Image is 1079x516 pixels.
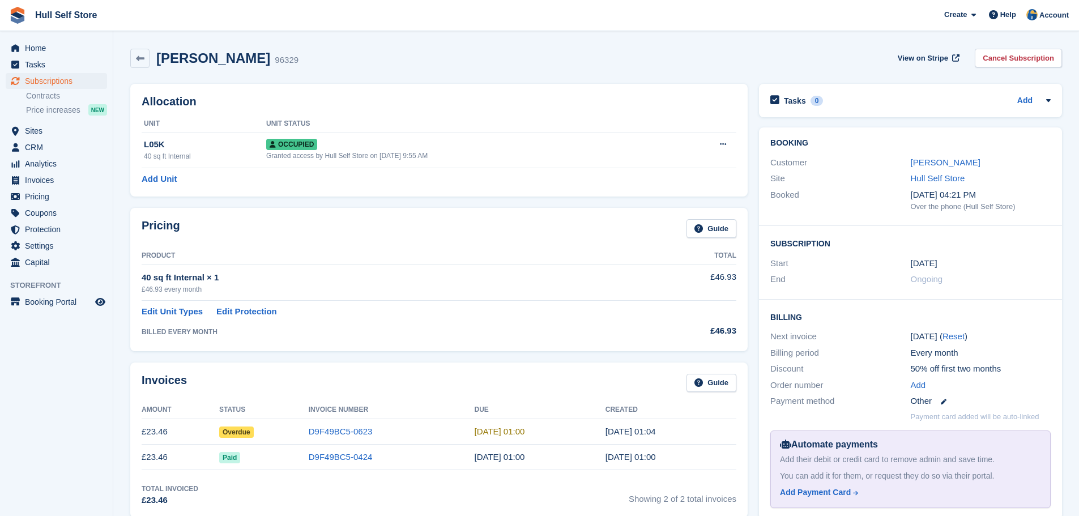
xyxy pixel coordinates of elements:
span: CRM [25,139,93,155]
div: Over the phone (Hull Self Store) [911,201,1051,212]
span: Protection [25,221,93,237]
div: 0 [811,96,824,106]
div: £46.93 [641,325,736,338]
h2: Booking [770,139,1051,148]
span: Overdue [219,427,254,438]
div: 40 sq ft Internal [144,151,266,161]
a: menu [6,221,107,237]
div: Next invoice [770,330,910,343]
div: £46.93 every month [142,284,641,295]
span: Showing 2 of 2 total invoices [629,484,736,507]
div: Discount [770,363,910,376]
div: Payment method [770,395,910,408]
span: Create [944,9,967,20]
span: Analytics [25,156,93,172]
th: Total [641,247,736,265]
img: stora-icon-8386f47178a22dfd0bd8f6a31ec36ba5ce8667c1dd55bd0f319d3a0aa187defe.svg [9,7,26,24]
a: menu [6,172,107,188]
a: [PERSON_NAME] [911,157,980,167]
div: 50% off first two months [911,363,1051,376]
a: menu [6,254,107,270]
h2: Allocation [142,95,736,108]
div: 96329 [275,54,298,67]
h2: Billing [770,311,1051,322]
a: Add [911,379,926,392]
span: View on Stripe [898,53,948,64]
a: menu [6,73,107,89]
span: Home [25,40,93,56]
a: Edit Protection [216,305,277,318]
th: Status [219,401,309,419]
a: Guide [686,374,736,393]
span: Help [1000,9,1016,20]
span: Sites [25,123,93,139]
img: Hull Self Store [1026,9,1038,20]
div: 40 sq ft Internal × 1 [142,271,641,284]
a: menu [6,156,107,172]
span: Coupons [25,205,93,221]
span: Account [1039,10,1069,21]
a: Edit Unit Types [142,305,203,318]
span: Invoices [25,172,93,188]
div: Add their debit or credit card to remove admin and save time. [780,454,1041,466]
span: Capital [25,254,93,270]
a: Preview store [93,295,107,309]
div: NEW [88,104,107,116]
a: Add Unit [142,173,177,186]
div: Customer [770,156,910,169]
td: £23.46 [142,419,219,445]
div: £23.46 [142,494,198,507]
time: 2025-07-23 00:00:00 UTC [911,257,937,270]
div: Site [770,172,910,185]
th: Unit Status [266,115,676,133]
a: Cancel Subscription [975,49,1062,67]
time: 2025-07-23 00:00:53 UTC [605,452,656,462]
span: Tasks [25,57,93,73]
a: menu [6,189,107,204]
a: menu [6,205,107,221]
span: Storefront [10,280,113,291]
p: Payment card added will be auto-linked [911,411,1039,423]
a: menu [6,139,107,155]
a: Price increases NEW [26,104,107,116]
span: Paid [219,452,240,463]
div: Billing period [770,347,910,360]
a: menu [6,238,107,254]
div: [DATE] ( ) [911,330,1051,343]
a: Hull Self Store [911,173,965,183]
a: Contracts [26,91,107,101]
span: Subscriptions [25,73,93,89]
a: menu [6,40,107,56]
a: Hull Self Store [31,6,101,24]
span: Occupied [266,139,317,150]
a: Reset [942,331,965,341]
span: Settings [25,238,93,254]
div: L05K [144,138,266,151]
td: £46.93 [641,265,736,300]
span: Booking Portal [25,294,93,310]
div: Total Invoiced [142,484,198,494]
th: Created [605,401,736,419]
div: Booked [770,189,910,212]
div: Add Payment Card [780,487,851,498]
time: 2025-08-23 00:04:18 UTC [605,427,656,436]
span: Pricing [25,189,93,204]
time: 2025-08-24 00:00:00 UTC [474,427,524,436]
h2: Invoices [142,374,187,393]
h2: Pricing [142,219,180,238]
div: Other [911,395,1051,408]
a: Add [1017,95,1033,108]
a: menu [6,123,107,139]
div: BILLED EVERY MONTH [142,327,641,337]
th: Invoice Number [309,401,475,419]
th: Due [474,401,605,419]
div: Granted access by Hull Self Store on [DATE] 9:55 AM [266,151,676,161]
a: menu [6,57,107,73]
a: View on Stripe [893,49,962,67]
h2: [PERSON_NAME] [156,50,270,66]
a: Add Payment Card [780,487,1037,498]
span: Price increases [26,105,80,116]
div: Automate payments [780,438,1041,451]
td: £23.46 [142,445,219,470]
div: Start [770,257,910,270]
